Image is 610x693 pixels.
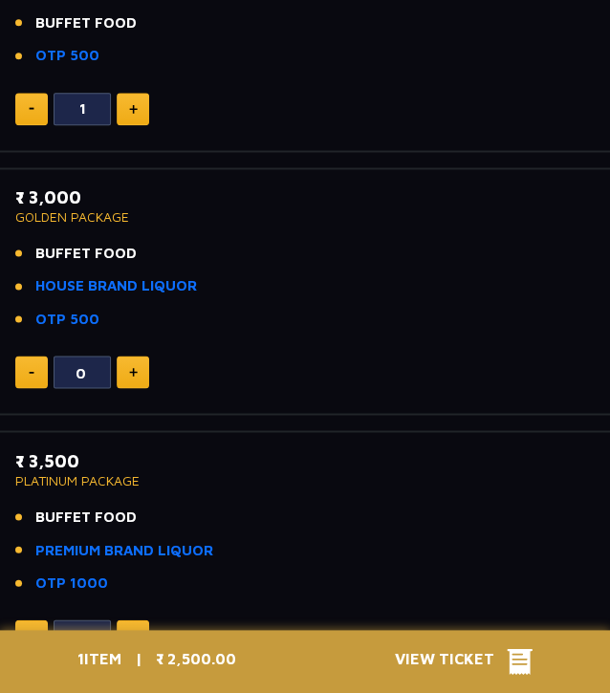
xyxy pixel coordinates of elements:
img: plus [129,104,138,114]
span: ₹ 2,500.00 [156,650,236,667]
a: OTP 500 [35,309,99,331]
p: | [121,647,156,676]
a: HOUSE BRAND LIQUOR [35,275,197,297]
span: BUFFET FOOD [35,243,137,265]
p: ₹ 3,500 [15,447,595,473]
img: minus [29,371,34,374]
span: BUFFET FOOD [35,12,137,34]
span: View Ticket [395,647,507,676]
p: GOLDEN PACKAGE [15,210,595,224]
p: PLATINUM PACKAGE [15,473,595,487]
button: View Ticket [395,647,533,676]
p: ₹ 3,000 [15,184,595,210]
p: ITEM [77,647,121,676]
a: OTP 1000 [35,572,108,594]
a: OTP 500 [35,45,99,67]
img: minus [29,107,34,110]
a: PREMIUM BRAND LIQUOR [35,539,213,561]
span: BUFFET FOOD [35,506,137,528]
img: plus [129,367,138,377]
span: 1 [77,650,84,667]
